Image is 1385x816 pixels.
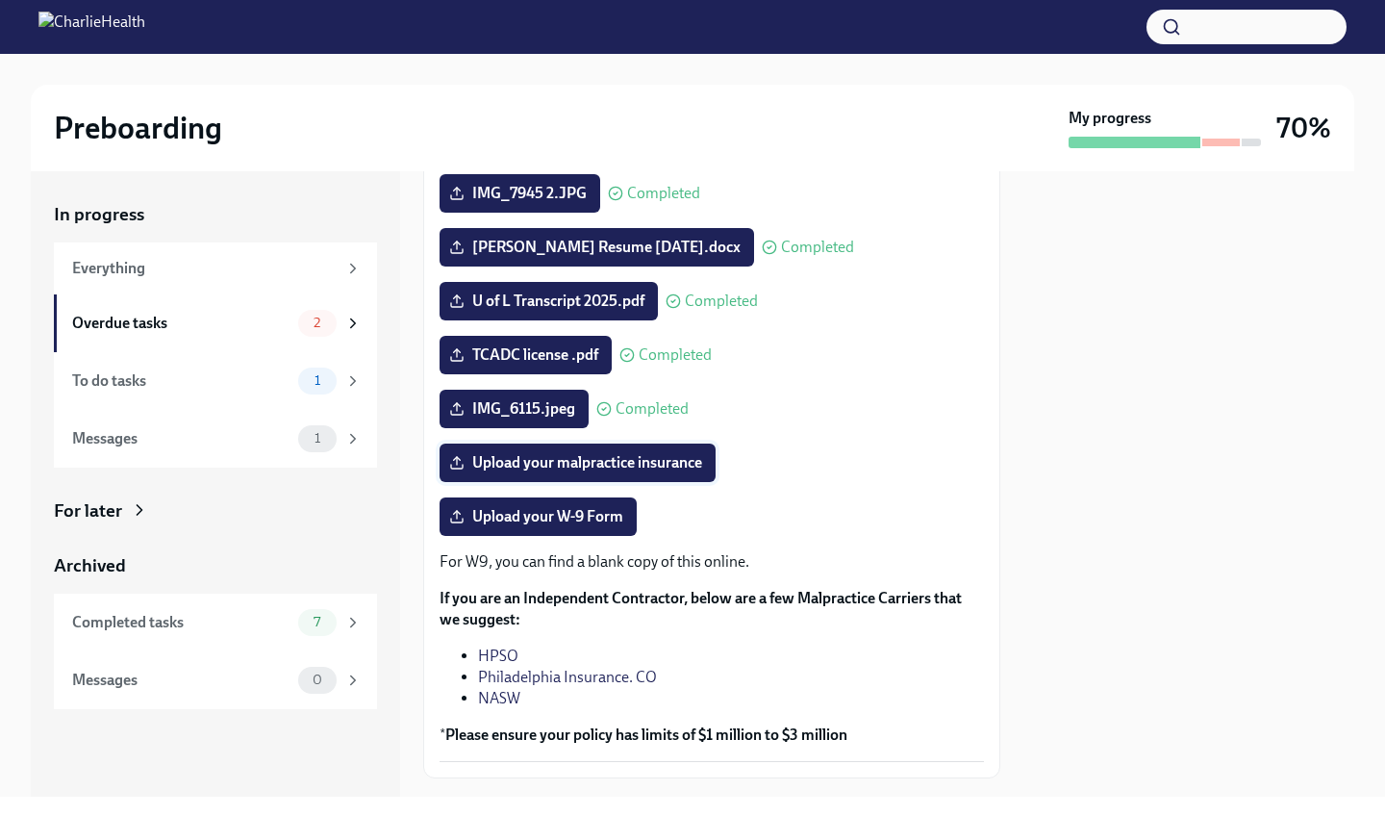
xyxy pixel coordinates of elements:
[616,401,689,417] span: Completed
[453,238,741,257] span: [PERSON_NAME] Resume [DATE].docx
[54,498,122,523] div: For later
[72,612,290,633] div: Completed tasks
[685,293,758,309] span: Completed
[54,202,377,227] a: In progress
[54,498,377,523] a: For later
[639,347,712,363] span: Completed
[440,390,589,428] label: IMG_6115.jpeg
[781,240,854,255] span: Completed
[453,507,623,526] span: Upload your W-9 Form
[38,12,145,42] img: CharlieHealth
[453,184,587,203] span: IMG_7945 2.JPG
[478,647,518,665] a: HPSO
[478,668,657,686] a: Philadelphia Insurance. CO
[303,431,332,446] span: 1
[627,186,700,201] span: Completed
[440,444,716,482] label: Upload your malpractice insurance
[1276,111,1331,145] h3: 70%
[440,174,600,213] label: IMG_7945 2.JPG
[440,336,612,374] label: TCADC license .pdf
[301,673,334,687] span: 0
[453,345,598,365] span: TCADC license .pdf
[453,399,575,419] span: IMG_6115.jpeg
[453,453,702,472] span: Upload your malpractice insurance
[445,726,847,744] strong: Please ensure your policy has limits of $1 million to $3 million
[440,497,637,536] label: Upload your W-9 Form
[453,292,644,311] span: U of L Transcript 2025.pdf
[54,553,377,578] a: Archived
[1069,108,1151,129] strong: My progress
[440,551,984,573] p: For W9, you can find a blank copy of this online.
[54,352,377,410] a: To do tasks1
[54,651,377,709] a: Messages0
[440,228,754,267] label: [PERSON_NAME] Resume [DATE].docx
[72,313,290,334] div: Overdue tasks
[303,373,332,388] span: 1
[54,242,377,294] a: Everything
[302,316,332,330] span: 2
[54,594,377,651] a: Completed tasks7
[302,615,332,629] span: 7
[440,589,962,628] strong: If you are an Independent Contractor, below are a few Malpractice Carriers that we suggest:
[54,109,222,147] h2: Preboarding
[478,689,520,707] a: NASW
[440,282,658,320] label: U of L Transcript 2025.pdf
[72,370,290,392] div: To do tasks
[54,294,377,352] a: Overdue tasks2
[72,428,290,449] div: Messages
[72,258,337,279] div: Everything
[72,670,290,691] div: Messages
[54,410,377,468] a: Messages1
